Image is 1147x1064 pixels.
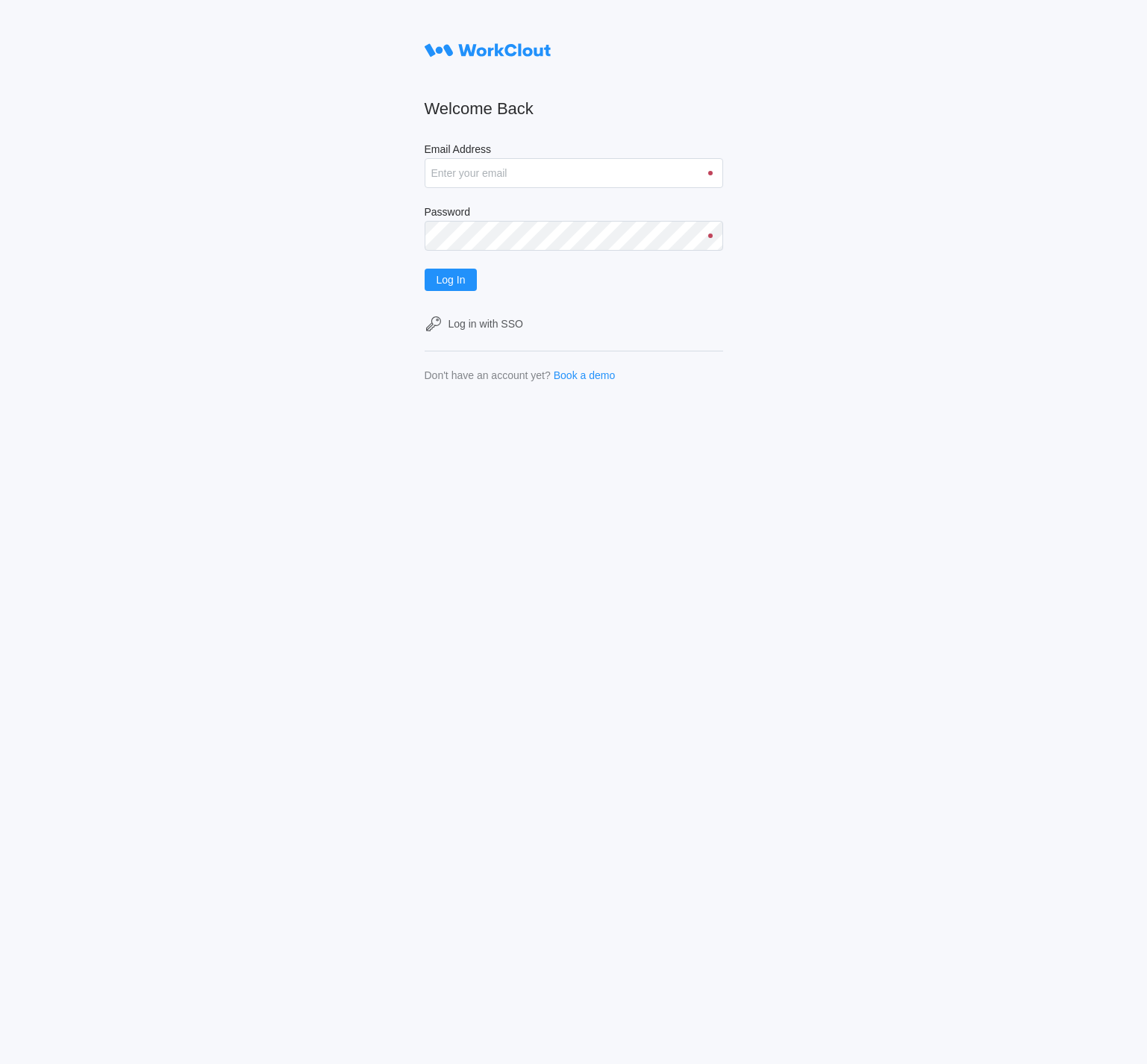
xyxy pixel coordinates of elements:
[425,206,723,221] label: Password
[425,98,723,119] h2: Welcome Back
[554,369,616,381] a: Book a demo
[425,315,723,333] a: Log in with SSO
[425,269,478,291] button: Log In
[437,275,466,285] span: Log In
[449,318,523,330] div: Log in with SSO
[425,143,723,158] label: Email Address
[425,369,551,381] div: Don't have an account yet?
[425,158,723,188] input: Enter your email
